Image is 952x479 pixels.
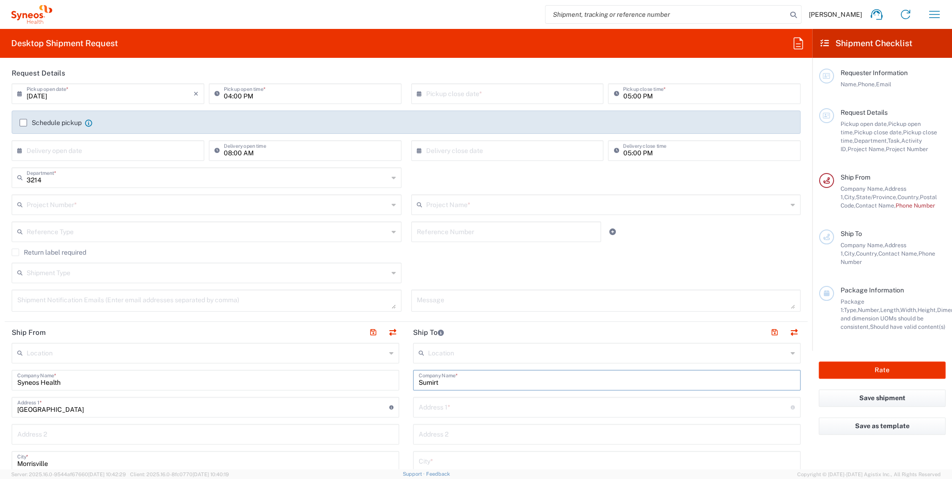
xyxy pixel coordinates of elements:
[130,472,229,477] span: Client: 2025.16.0-8fc0770
[819,417,945,435] button: Save as template
[193,86,199,101] i: ×
[876,81,891,88] span: Email
[20,119,82,126] label: Schedule pickup
[848,146,886,153] span: Project Name,
[809,10,862,19] span: [PERSON_NAME]
[844,194,856,201] span: City,
[841,298,864,313] span: Package 1:
[900,306,918,313] span: Width,
[858,306,880,313] span: Number,
[870,323,945,330] span: Should have valid content(s)
[819,389,945,407] button: Save shipment
[918,306,937,313] span: Height,
[841,230,862,237] span: Ship To
[841,81,858,88] span: Name,
[841,185,884,192] span: Company Name,
[11,472,126,477] span: Server: 2025.16.0-9544af67660
[856,250,878,257] span: Country,
[821,38,912,49] h2: Shipment Checklist
[896,202,935,209] span: Phone Number
[888,137,901,144] span: Task,
[403,471,426,477] a: Support
[841,174,870,181] span: Ship From
[797,470,941,479] span: Copyright © [DATE]-[DATE] Agistix Inc., All Rights Reserved
[841,109,888,116] span: Request Details
[12,69,65,78] h2: Request Details
[12,249,86,256] label: Return label required
[88,472,126,477] span: [DATE] 10:42:29
[545,6,787,23] input: Shipment, tracking or reference number
[841,69,908,76] span: Requester Information
[856,194,897,201] span: State/Province,
[413,328,444,337] h2: Ship To
[858,81,876,88] span: Phone,
[12,328,46,337] h2: Ship From
[193,472,229,477] span: [DATE] 10:40:19
[844,306,858,313] span: Type,
[819,361,945,379] button: Rate
[11,38,118,49] h2: Desktop Shipment Request
[841,242,884,249] span: Company Name,
[426,471,449,477] a: Feedback
[854,129,903,136] span: Pickup close date,
[606,225,619,238] a: Add Reference
[844,250,856,257] span: City,
[897,194,920,201] span: Country,
[841,286,904,294] span: Package Information
[878,250,918,257] span: Contact Name,
[880,306,900,313] span: Length,
[854,137,888,144] span: Department,
[841,120,888,127] span: Pickup open date,
[886,146,928,153] span: Project Number
[855,202,896,209] span: Contact Name,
